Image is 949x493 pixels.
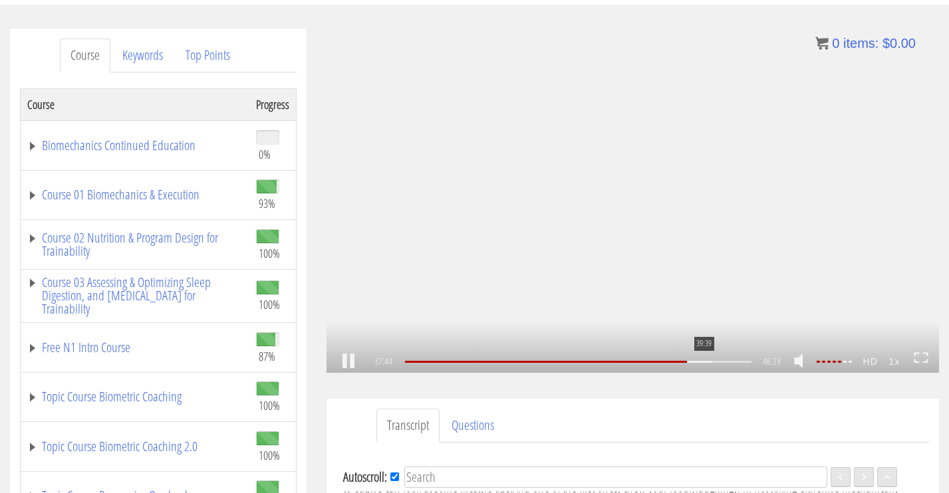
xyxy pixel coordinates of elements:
[441,409,505,443] a: Questions
[259,196,275,211] span: 93%
[27,341,243,354] a: Free N1 Intro Course
[882,36,890,50] span: $
[112,39,174,72] a: Keywords
[259,297,280,312] span: 100%
[175,39,241,72] a: Top Points
[259,448,280,462] span: 100%
[843,36,879,50] span: items:
[259,147,271,161] span: 0%
[60,39,110,72] a: Course
[27,440,243,453] a: Topic Course Biometric Coaching 2.0
[883,351,906,372] strong: 1x
[404,466,827,488] input: Search
[373,357,394,366] span: 37:44
[857,351,883,372] strong: HD
[27,188,243,201] a: Course 01 Biomechanics & Execution
[763,357,781,366] span: 46:23
[882,36,916,50] bdi: 0.00
[27,231,243,258] a: Course 02 Nutrition & Program Design for Trainability
[815,36,916,50] a: 0 items: $0.00
[259,398,280,413] span: 100%
[27,139,243,152] a: Biomechanics Continued Education
[376,409,440,443] a: Transcript
[27,390,243,403] a: Topic Course Biometric Coaching
[27,276,243,316] a: Course 03 Assessing & Optimizing Sleep Digestion, and [MEDICAL_DATA] for Trainability
[832,36,839,50] span: 0
[21,88,249,120] th: Course
[259,246,280,260] span: 100%
[259,349,275,363] span: 87%
[694,337,715,351] span: 39:39
[815,37,829,50] img: icon11.png
[249,88,297,120] th: Progress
